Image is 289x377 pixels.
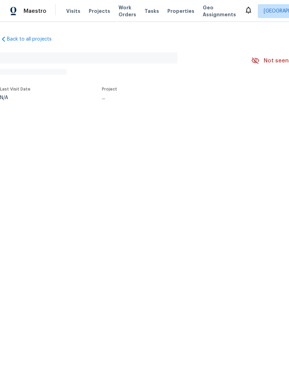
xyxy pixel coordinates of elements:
[66,8,80,15] span: Visits
[203,4,236,18] span: Geo Assignments
[167,8,194,15] span: Properties
[24,8,46,15] span: Maestro
[102,95,235,100] div: ...
[144,9,159,14] span: Tasks
[89,8,110,15] span: Projects
[102,87,117,91] span: Project
[119,4,136,18] span: Work Orders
